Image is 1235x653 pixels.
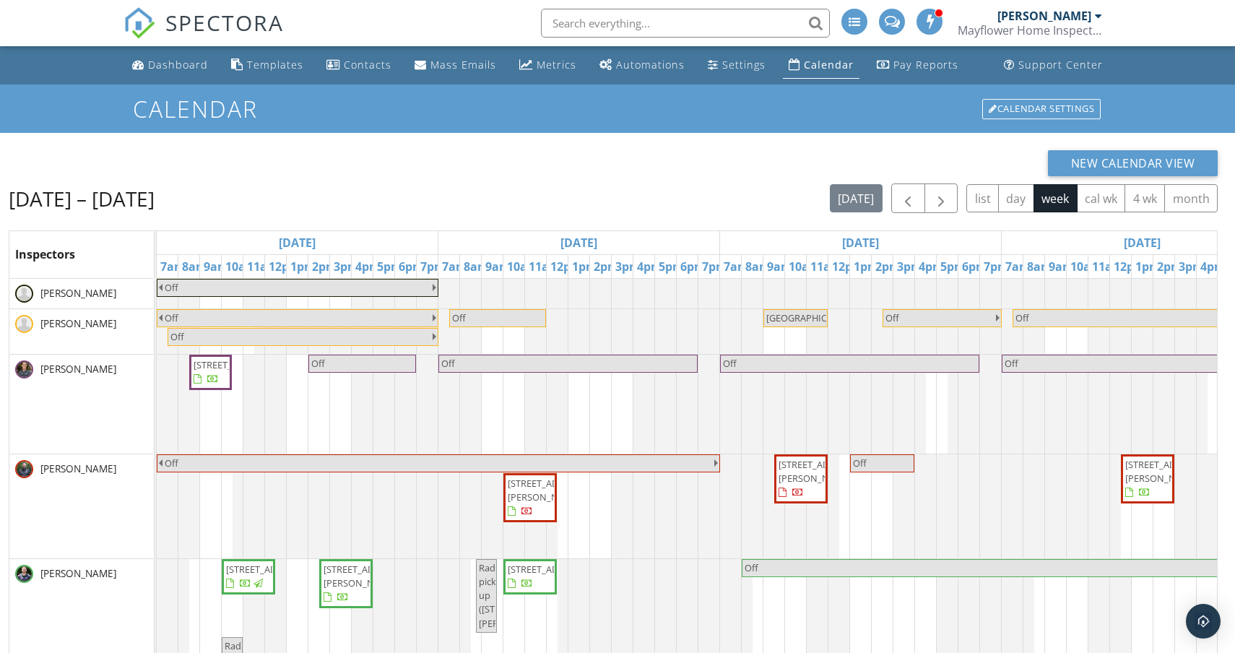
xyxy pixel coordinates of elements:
[958,23,1102,38] div: Mayflower Home Inspection
[38,362,119,376] span: [PERSON_NAME]
[1132,255,1164,278] a: 1pm
[409,52,502,79] a: Mass Emails
[677,255,709,278] a: 6pm
[9,184,155,213] h2: [DATE] – [DATE]
[503,255,542,278] a: 10am
[126,52,214,79] a: Dashboard
[1120,231,1164,254] a: Go to October 1, 2025
[15,246,75,262] span: Inspectors
[1110,255,1149,278] a: 12pm
[828,255,867,278] a: 12pm
[893,255,926,278] a: 3pm
[1153,255,1186,278] a: 2pm
[165,457,178,470] span: Off
[460,255,493,278] a: 8am
[893,58,958,72] div: Pay Reports
[590,255,623,278] a: 2pm
[980,255,1013,278] a: 7pm
[15,285,33,303] img: default-user-f0147aede5fd5fa78ca7ade42f37bd4542148d508eef1c3d3ea960f66861d68b.jpg
[998,52,1109,79] a: Support Center
[165,7,284,38] span: SPECTORA
[324,563,404,589] span: [STREET_ADDRESS][PERSON_NAME]
[541,9,830,38] input: Search everything...
[170,330,184,343] span: Off
[441,357,455,370] span: Off
[966,184,999,212] button: list
[1018,58,1103,72] div: Support Center
[38,286,119,300] span: [PERSON_NAME]
[804,58,854,72] div: Calendar
[783,52,859,79] a: Calendar
[871,52,964,79] a: Pay Reports
[157,255,189,278] a: 7am
[924,183,958,213] button: Next
[937,255,969,278] a: 5pm
[222,255,261,278] a: 10am
[226,563,307,576] span: [STREET_ADDRESS]
[165,281,178,294] span: Off
[430,58,496,72] div: Mass Emails
[508,563,589,576] span: [STREET_ADDRESS]
[850,255,883,278] a: 1pm
[352,255,384,278] a: 4pm
[616,58,685,72] div: Automations
[1125,458,1206,485] span: [STREET_ADDRESS][PERSON_NAME]
[1164,184,1218,212] button: month
[1015,311,1029,324] span: Off
[982,99,1101,119] div: Calendar Settings
[981,98,1102,121] a: Calendar Settings
[830,184,883,212] button: [DATE]
[885,311,899,324] span: Off
[612,255,644,278] a: 3pm
[1048,150,1218,176] button: New Calendar View
[275,231,319,254] a: Go to September 28, 2025
[200,255,233,278] a: 9am
[998,184,1034,212] button: day
[568,255,601,278] a: 1pm
[958,255,991,278] a: 6pm
[745,561,758,574] span: Off
[763,255,796,278] a: 9am
[1088,255,1127,278] a: 11am
[38,316,119,331] span: [PERSON_NAME]
[872,255,904,278] a: 2pm
[479,561,563,630] span: Radon pick up ([STREET_ADDRESS][PERSON_NAME])
[807,255,846,278] a: 11am
[1005,357,1018,370] span: Off
[452,311,466,324] span: Off
[321,52,397,79] a: Contacts
[702,52,771,79] a: Settings
[15,460,33,478] img: felipe_headshot.jpeg
[178,255,211,278] a: 8am
[1067,255,1106,278] a: 10am
[438,255,471,278] a: 7am
[557,231,601,254] a: Go to September 29, 2025
[853,457,867,470] span: Off
[38,462,119,476] span: [PERSON_NAME]
[344,58,391,72] div: Contacts
[247,58,303,72] div: Templates
[720,255,753,278] a: 7am
[308,255,341,278] a: 2pm
[1197,255,1229,278] a: 4pm
[779,458,859,485] span: [STREET_ADDRESS][PERSON_NAME]
[1175,255,1208,278] a: 3pm
[594,52,690,79] a: Automations (Advanced)
[311,357,325,370] span: Off
[742,255,774,278] a: 8am
[508,477,589,503] span: [STREET_ADDRESS][PERSON_NAME]
[633,255,666,278] a: 4pm
[225,52,309,79] a: Templates
[165,311,178,324] span: Off
[915,255,948,278] a: 4pm
[1045,255,1078,278] a: 9am
[525,255,564,278] a: 11am
[1186,604,1221,639] div: Open Intercom Messenger
[1124,184,1165,212] button: 4 wk
[655,255,688,278] a: 5pm
[243,255,282,278] a: 11am
[537,58,576,72] div: Metrics
[838,231,883,254] a: Go to September 30, 2025
[722,58,766,72] div: Settings
[330,255,363,278] a: 3pm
